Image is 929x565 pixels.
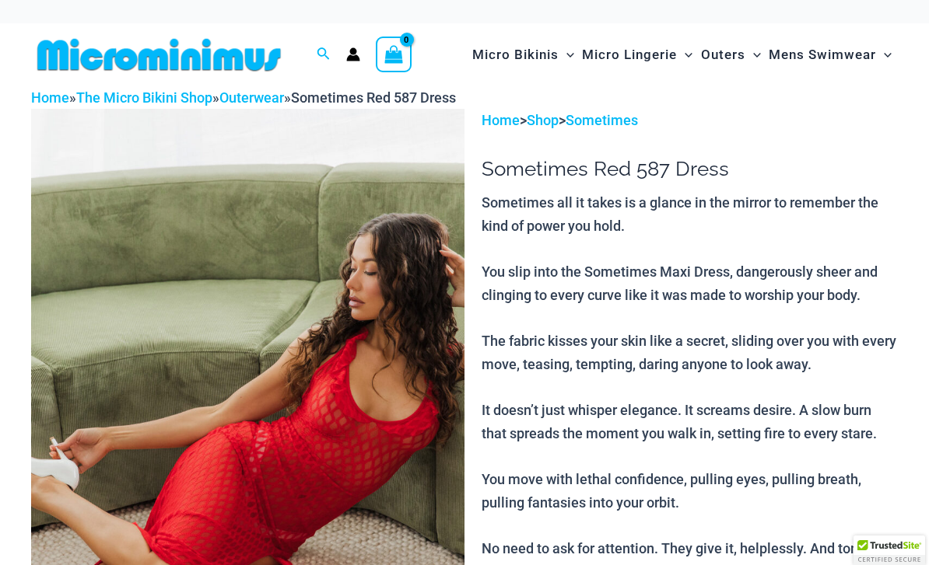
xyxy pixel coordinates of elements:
span: Menu Toggle [876,35,892,75]
a: Outerwear [219,89,284,106]
span: Menu Toggle [745,35,761,75]
p: > > [482,109,898,132]
span: Outers [701,35,745,75]
a: Search icon link [317,45,331,65]
div: TrustedSite Certified [854,535,925,565]
a: The Micro Bikini Shop [76,89,212,106]
a: Micro LingerieMenu ToggleMenu Toggle [578,31,696,78]
a: Account icon link [346,47,360,61]
span: Menu Toggle [559,35,574,75]
a: Home [482,112,520,128]
span: Sometimes Red 587 Dress [291,89,456,106]
a: View Shopping Cart, empty [376,37,412,72]
nav: Site Navigation [466,29,898,81]
a: Micro BikinisMenu ToggleMenu Toggle [468,31,578,78]
a: Mens SwimwearMenu ToggleMenu Toggle [765,31,896,78]
span: Menu Toggle [677,35,692,75]
span: » » » [31,89,456,106]
span: Micro Bikinis [472,35,559,75]
img: MM SHOP LOGO FLAT [31,37,287,72]
a: Home [31,89,69,106]
a: Sometimes [566,112,638,128]
h1: Sometimes Red 587 Dress [482,157,898,181]
a: OutersMenu ToggleMenu Toggle [697,31,765,78]
span: Micro Lingerie [582,35,677,75]
span: Mens Swimwear [769,35,876,75]
a: Shop [527,112,559,128]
